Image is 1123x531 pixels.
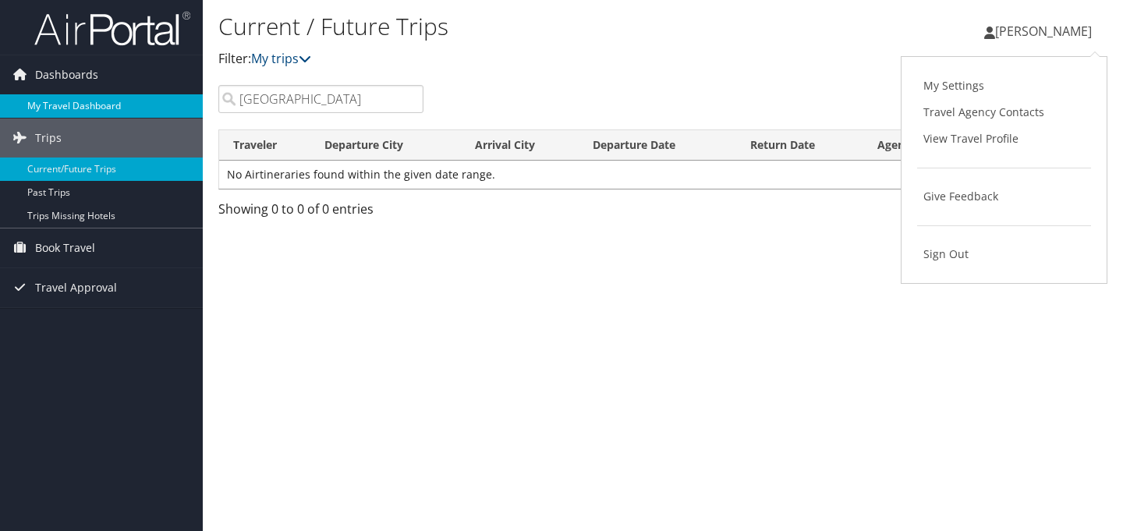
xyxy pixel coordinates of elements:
th: Departure City: activate to sort column ascending [310,130,461,161]
th: Traveler: activate to sort column ascending [219,130,310,161]
span: Travel Approval [35,268,117,307]
a: [PERSON_NAME] [984,8,1107,55]
span: Book Travel [35,228,95,267]
a: My Settings [917,73,1091,99]
input: Search Traveler or Arrival City [218,85,423,113]
p: Filter: [218,49,811,69]
td: No Airtineraries found within the given date range. [219,161,1107,189]
a: Sign Out [917,241,1091,267]
span: Dashboards [35,55,98,94]
th: Return Date: activate to sort column ascending [736,130,863,161]
a: Give Feedback [917,183,1091,210]
a: My trips [251,50,311,67]
span: [PERSON_NAME] [995,23,1092,40]
div: Showing 0 to 0 of 0 entries [218,200,423,226]
th: Arrival City: activate to sort column ascending [461,130,579,161]
a: View Travel Profile [917,126,1091,152]
h1: Current / Future Trips [218,10,811,43]
th: Departure Date: activate to sort column descending [579,130,737,161]
span: Trips [35,119,62,158]
a: Travel Agency Contacts [917,99,1091,126]
th: Agency Locator: activate to sort column ascending [863,130,1019,161]
img: airportal-logo.png [34,10,190,47]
